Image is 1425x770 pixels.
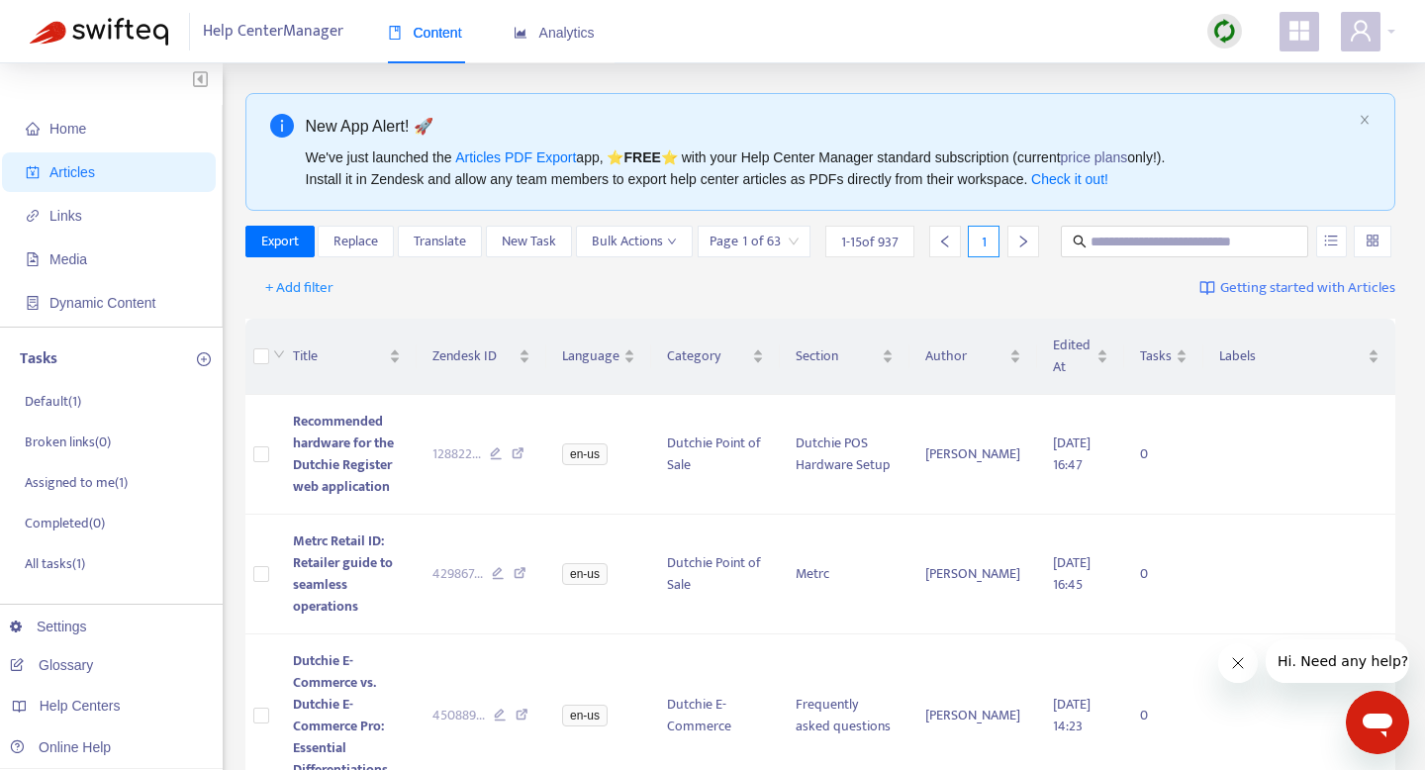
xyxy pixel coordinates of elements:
[1349,19,1373,43] span: user
[1346,691,1409,754] iframe: Button to launch messaging window
[1053,551,1091,596] span: [DATE] 16:45
[293,345,385,367] span: Title
[667,345,748,367] span: Category
[667,237,677,246] span: down
[25,553,85,574] p: All tasks ( 1 )
[1031,171,1108,187] a: Check it out!
[968,226,999,257] div: 1
[40,698,121,714] span: Help Centers
[1073,235,1087,248] span: search
[417,319,546,395] th: Zendesk ID
[1124,515,1203,634] td: 0
[938,235,952,248] span: left
[1199,280,1215,296] img: image-link
[26,122,40,136] span: home
[293,529,393,618] span: Metrc Retail ID: Retailer guide to seamless operations
[1218,643,1258,683] iframe: Close message
[245,226,315,257] button: Export
[780,395,910,515] td: Dutchie POS Hardware Setup
[197,352,211,366] span: plus-circle
[1359,114,1371,127] button: close
[1219,345,1364,367] span: Labels
[562,563,608,585] span: en-us
[546,319,651,395] th: Language
[562,443,608,465] span: en-us
[925,345,1005,367] span: Author
[49,295,155,311] span: Dynamic Content
[49,251,87,267] span: Media
[26,252,40,266] span: file-image
[909,515,1037,634] td: [PERSON_NAME]
[25,513,105,533] p: Completed ( 0 )
[1287,19,1311,43] span: appstore
[1203,319,1395,395] th: Labels
[1220,277,1395,300] span: Getting started with Articles
[780,515,910,634] td: Metrc
[1140,345,1172,367] span: Tasks
[25,432,111,452] p: Broken links ( 0 )
[841,232,899,252] span: 1 - 15 of 937
[414,231,466,252] span: Translate
[651,319,780,395] th: Category
[514,26,527,40] span: area-chart
[1266,639,1409,683] iframe: Message from company
[432,563,483,585] span: 429867 ...
[333,231,378,252] span: Replace
[10,739,111,755] a: Online Help
[30,18,168,46] img: Swifteq
[10,619,87,634] a: Settings
[26,165,40,179] span: account-book
[277,319,417,395] th: Title
[514,25,595,41] span: Analytics
[909,395,1037,515] td: [PERSON_NAME]
[306,114,1352,139] div: New App Alert! 🚀
[398,226,482,257] button: Translate
[796,345,879,367] span: Section
[1053,335,1092,378] span: Edited At
[10,657,93,673] a: Glossary
[651,515,780,634] td: Dutchie Point of Sale
[455,149,576,165] a: Articles PDF Export
[909,319,1037,395] th: Author
[265,276,333,300] span: + Add filter
[623,149,660,165] b: FREE
[576,226,693,257] button: Bulk Actionsdown
[261,231,299,252] span: Export
[25,391,81,412] p: Default ( 1 )
[1053,693,1091,737] span: [DATE] 14:23
[432,705,485,726] span: 450889 ...
[1053,432,1091,476] span: [DATE] 16:47
[270,114,294,138] span: info-circle
[1324,234,1338,247] span: unordered-list
[486,226,572,257] button: New Task
[432,443,481,465] span: 128822 ...
[1124,319,1203,395] th: Tasks
[1316,226,1347,257] button: unordered-list
[780,319,910,395] th: Section
[1016,235,1030,248] span: right
[203,13,343,50] span: Help Center Manager
[25,472,128,493] p: Assigned to me ( 1 )
[250,272,348,304] button: + Add filter
[306,146,1352,190] div: We've just launched the app, ⭐ ⭐️ with your Help Center Manager standard subscription (current on...
[1212,19,1237,44] img: sync.dc5367851b00ba804db3.png
[592,231,677,252] span: Bulk Actions
[20,347,57,371] p: Tasks
[562,345,619,367] span: Language
[1037,319,1124,395] th: Edited At
[432,345,515,367] span: Zendesk ID
[651,395,780,515] td: Dutchie Point of Sale
[1359,114,1371,126] span: close
[388,25,462,41] span: Content
[273,348,285,360] span: down
[49,164,95,180] span: Articles
[1124,395,1203,515] td: 0
[293,410,394,498] span: Recommended hardware for the Dutchie Register web application
[1061,149,1128,165] a: price plans
[502,231,556,252] span: New Task
[318,226,394,257] button: Replace
[26,296,40,310] span: container
[388,26,402,40] span: book
[1199,272,1395,304] a: Getting started with Articles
